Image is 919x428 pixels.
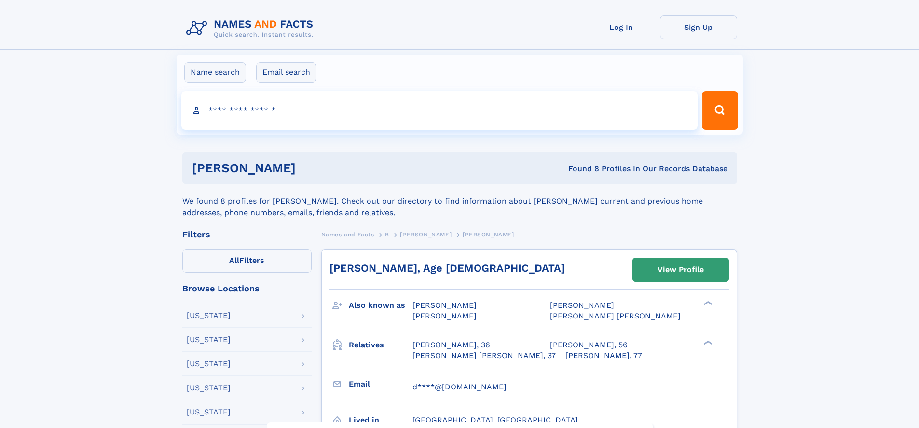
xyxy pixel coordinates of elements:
span: B [385,231,389,238]
div: Filters [182,230,312,239]
span: [GEOGRAPHIC_DATA], [GEOGRAPHIC_DATA] [412,415,578,425]
div: Browse Locations [182,284,312,293]
span: [PERSON_NAME] [550,301,614,310]
div: Found 8 Profiles In Our Records Database [432,164,727,174]
div: View Profile [658,259,704,281]
a: [PERSON_NAME], Age [DEMOGRAPHIC_DATA] [329,262,565,274]
div: [US_STATE] [187,312,231,319]
a: [PERSON_NAME] [PERSON_NAME], 37 [412,350,556,361]
div: ❯ [701,300,713,306]
span: All [229,256,239,265]
div: [US_STATE] [187,336,231,344]
span: [PERSON_NAME] [400,231,452,238]
button: Search Button [702,91,738,130]
a: [PERSON_NAME], 77 [565,350,642,361]
div: [US_STATE] [187,408,231,416]
h3: Relatives [349,337,412,353]
a: View Profile [633,258,728,281]
h3: Email [349,376,412,392]
a: B [385,228,389,240]
span: [PERSON_NAME] [PERSON_NAME] [550,311,681,320]
h3: Also known as [349,297,412,314]
a: Log In [583,15,660,39]
div: [US_STATE] [187,384,231,392]
a: [PERSON_NAME], 56 [550,340,628,350]
span: [PERSON_NAME] [463,231,514,238]
label: Name search [184,62,246,83]
a: [PERSON_NAME] [400,228,452,240]
a: Names and Facts [321,228,374,240]
h1: [PERSON_NAME] [192,162,432,174]
input: search input [181,91,698,130]
div: ❯ [701,339,713,345]
a: Sign Up [660,15,737,39]
img: Logo Names and Facts [182,15,321,41]
span: [PERSON_NAME] [412,301,477,310]
span: [PERSON_NAME] [412,311,477,320]
label: Filters [182,249,312,273]
a: [PERSON_NAME], 36 [412,340,490,350]
div: We found 8 profiles for [PERSON_NAME]. Check out our directory to find information about [PERSON_... [182,184,737,219]
div: [US_STATE] [187,360,231,368]
label: Email search [256,62,316,83]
